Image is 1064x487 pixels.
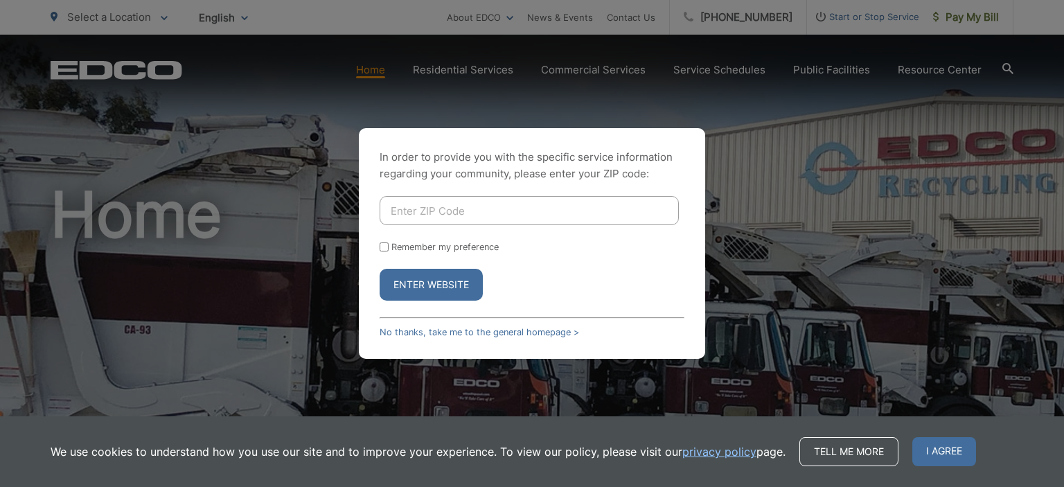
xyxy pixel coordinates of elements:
p: In order to provide you with the specific service information regarding your community, please en... [380,149,684,182]
a: No thanks, take me to the general homepage > [380,327,579,337]
a: privacy policy [682,443,756,460]
span: I agree [912,437,976,466]
p: We use cookies to understand how you use our site and to improve your experience. To view our pol... [51,443,786,460]
a: Tell me more [799,437,898,466]
label: Remember my preference [391,242,499,252]
input: Enter ZIP Code [380,196,679,225]
button: Enter Website [380,269,483,301]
